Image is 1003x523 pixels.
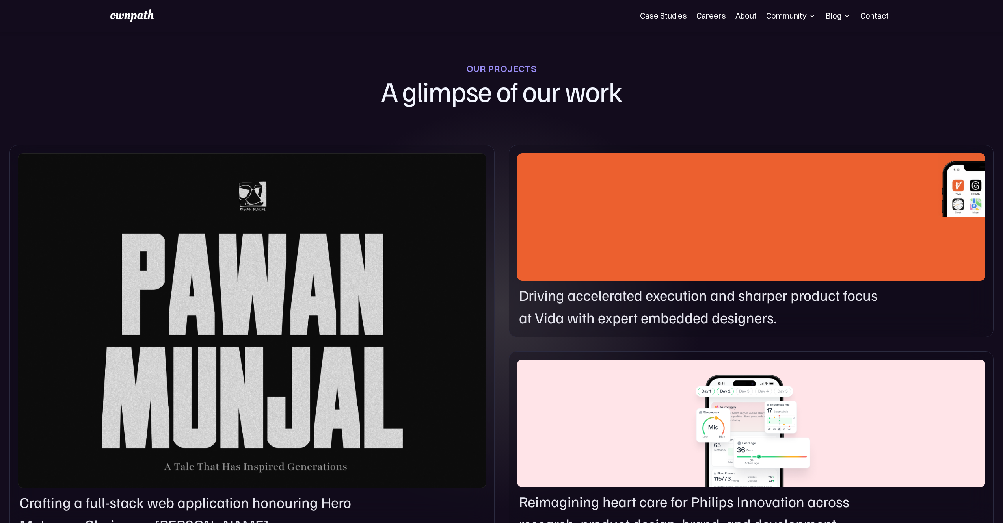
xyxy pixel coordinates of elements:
a: About [735,11,757,20]
div: OUR PROJECTS [466,63,537,74]
div: Community [766,11,816,20]
p: Driving accelerated execution and sharper product focus at Vida with expert embedded designers. [519,284,883,329]
a: Contact [860,11,889,20]
div: Blog [826,11,851,20]
h1: A glimpse of our work [342,74,661,107]
a: Case Studies [640,11,687,20]
a: Careers [696,11,726,20]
